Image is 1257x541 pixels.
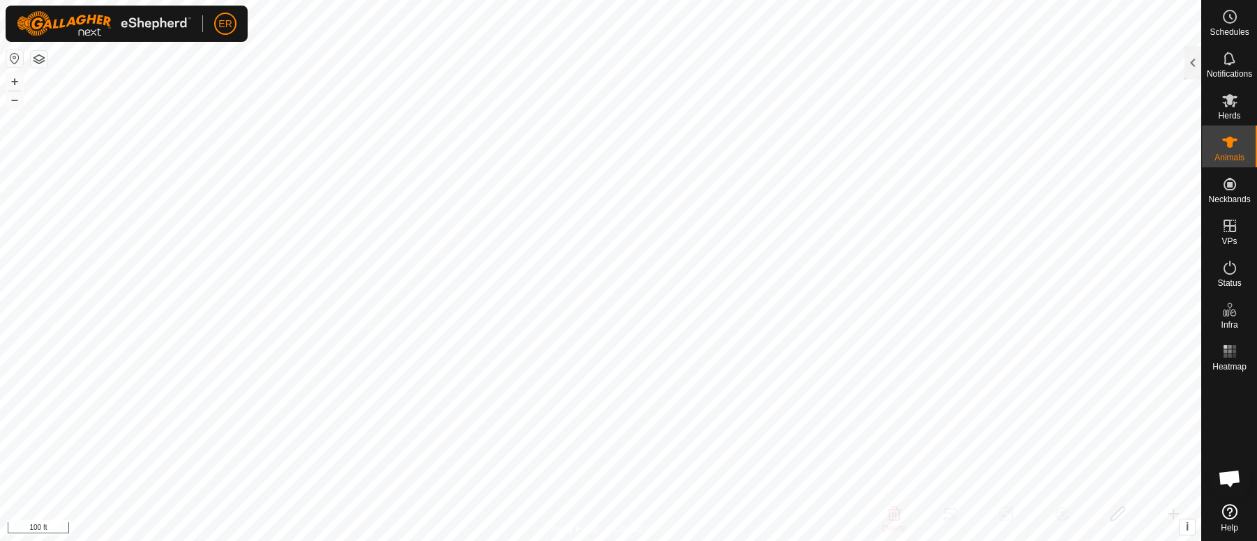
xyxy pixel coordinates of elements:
a: Contact Us [615,523,656,535]
span: Animals [1214,153,1244,162]
button: – [6,91,23,108]
button: i [1180,519,1195,535]
button: Reset Map [6,50,23,67]
span: Help [1221,524,1238,532]
a: Privacy Policy [545,523,598,535]
span: Status [1217,279,1241,287]
span: Heatmap [1212,363,1247,371]
span: Herds [1218,112,1240,120]
button: Map Layers [31,51,47,68]
span: Notifications [1207,70,1252,78]
span: Schedules [1210,28,1249,36]
a: Help [1202,498,1257,538]
button: + [6,73,23,90]
span: VPs [1221,237,1237,245]
span: i [1186,521,1189,533]
span: ER [218,17,232,31]
a: Open chat [1209,457,1251,499]
span: Infra [1221,321,1237,329]
span: Neckbands [1208,195,1250,204]
img: Gallagher Logo [17,11,191,36]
